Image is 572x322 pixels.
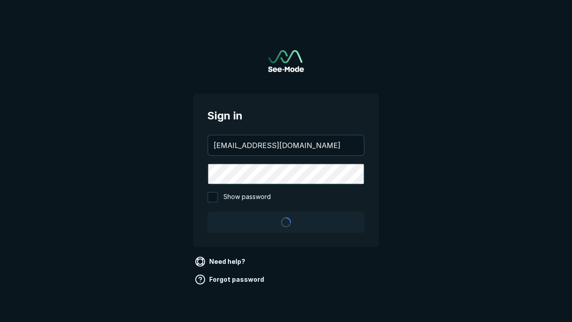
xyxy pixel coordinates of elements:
input: your@email.com [208,136,364,155]
a: Forgot password [193,272,268,287]
img: See-Mode Logo [268,50,304,72]
span: Sign in [207,108,365,124]
a: Go to sign in [268,50,304,72]
a: Need help? [193,254,249,269]
span: Show password [223,192,271,203]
